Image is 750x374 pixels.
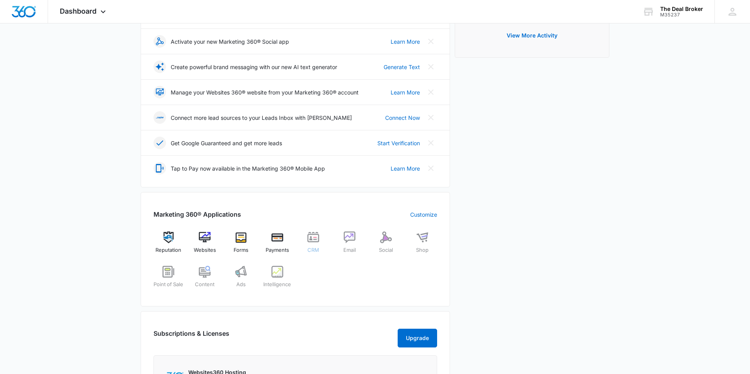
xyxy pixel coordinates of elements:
[154,329,229,344] h2: Subscriptions & Licenses
[155,246,181,254] span: Reputation
[190,232,220,260] a: Websites
[171,88,359,96] p: Manage your Websites 360® website from your Marketing 360® account
[425,137,437,149] button: Close
[410,210,437,219] a: Customize
[425,35,437,48] button: Close
[298,232,329,260] a: CRM
[391,88,420,96] a: Learn More
[425,61,437,73] button: Close
[194,246,216,254] span: Websites
[660,6,703,12] div: account name
[262,232,292,260] a: Payments
[385,114,420,122] a: Connect Now
[154,210,241,219] h2: Marketing 360® Applications
[371,232,401,260] a: Social
[416,246,429,254] span: Shop
[171,37,289,46] p: Activate your new Marketing 360® Social app
[391,37,420,46] a: Learn More
[171,164,325,173] p: Tap to Pay now available in the Marketing 360® Mobile App
[234,246,248,254] span: Forms
[226,266,256,294] a: Ads
[195,281,214,289] span: Content
[660,12,703,18] div: account id
[171,63,337,71] p: Create powerful brand messaging with our new AI text generator
[391,164,420,173] a: Learn More
[262,266,292,294] a: Intelligence
[377,139,420,147] a: Start Verification
[307,246,319,254] span: CRM
[226,232,256,260] a: Forms
[263,281,291,289] span: Intelligence
[425,86,437,98] button: Close
[335,232,365,260] a: Email
[236,281,246,289] span: Ads
[384,63,420,71] a: Generate Text
[425,162,437,175] button: Close
[60,7,96,15] span: Dashboard
[190,266,220,294] a: Content
[154,281,183,289] span: Point of Sale
[499,26,565,45] button: View More Activity
[343,246,356,254] span: Email
[266,246,289,254] span: Payments
[171,114,352,122] p: Connect more lead sources to your Leads Inbox with [PERSON_NAME]
[398,329,437,347] button: Upgrade
[407,232,437,260] a: Shop
[154,266,184,294] a: Point of Sale
[154,232,184,260] a: Reputation
[171,139,282,147] p: Get Google Guaranteed and get more leads
[425,111,437,124] button: Close
[379,246,393,254] span: Social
